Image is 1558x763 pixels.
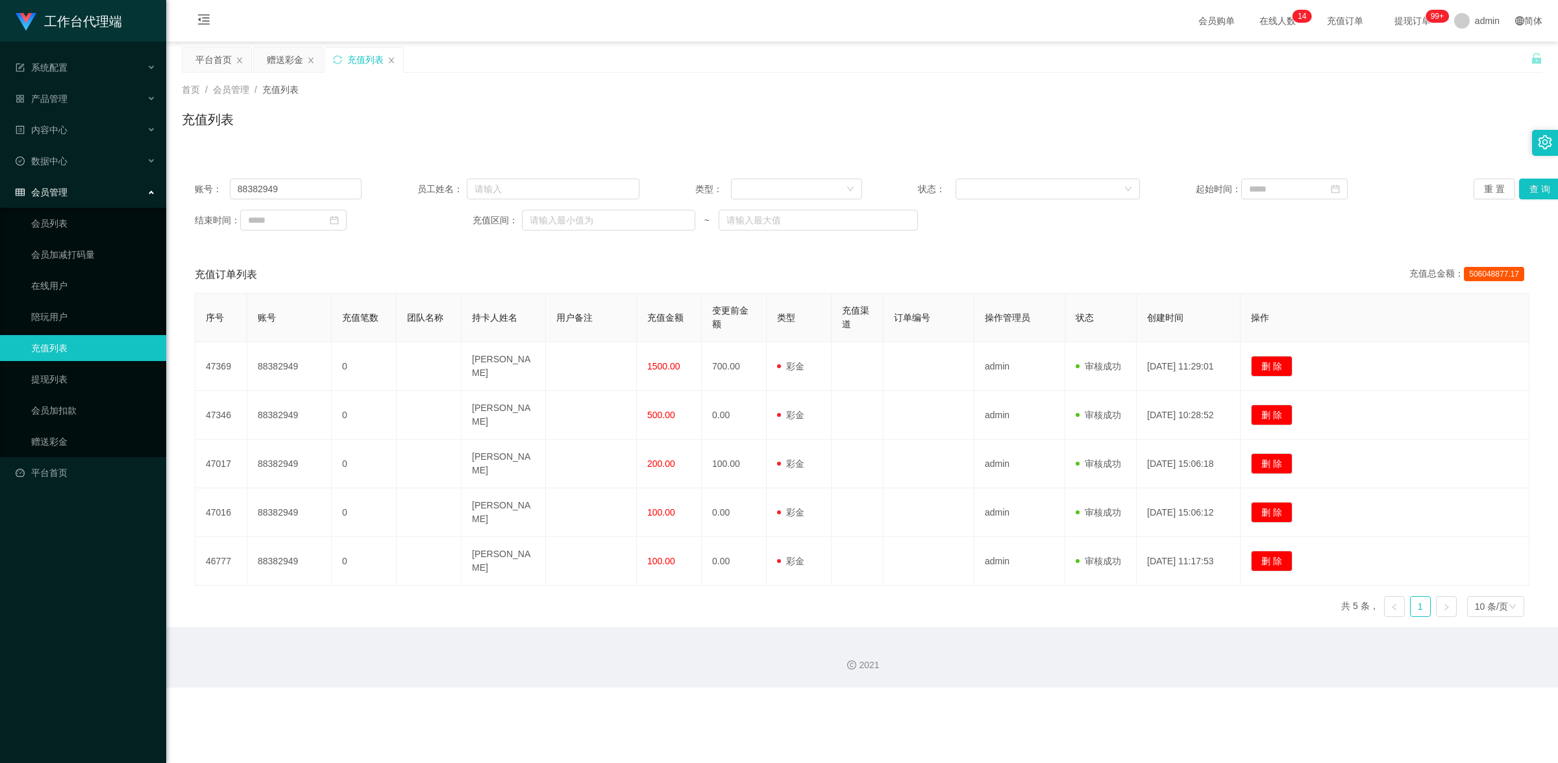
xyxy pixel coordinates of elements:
[31,397,156,423] a: 会员加扣款
[695,182,731,196] span: 类型：
[1409,267,1529,282] div: 充值总金额：
[1137,391,1241,440] td: [DATE] 10:28:52
[332,488,397,537] td: 0
[1076,312,1094,323] span: 状态
[1475,597,1508,616] div: 10 条/页
[777,556,804,566] span: 彩金
[1410,596,1431,617] li: 1
[647,361,680,371] span: 1500.00
[347,47,384,72] div: 充值列表
[195,182,230,196] span: 账号：
[777,458,804,469] span: 彩金
[702,440,767,488] td: 100.00
[195,440,247,488] td: 47017
[1137,488,1241,537] td: [DATE] 15:06:12
[267,47,303,72] div: 赠送彩金
[1076,507,1121,518] span: 审核成功
[182,84,200,95] span: 首页
[647,458,675,469] span: 200.00
[16,16,122,26] a: 工作台代理端
[719,210,918,231] input: 请输入最大值
[388,56,395,64] i: 图标: close
[195,391,247,440] td: 47346
[1298,10,1302,23] p: 1
[702,342,767,391] td: 700.00
[1331,184,1340,194] i: 图标: calendar
[1076,556,1121,566] span: 审核成功
[206,312,224,323] span: 序号
[247,391,332,440] td: 88382949
[695,214,719,227] span: ~
[1251,312,1269,323] span: 操作
[1124,185,1132,194] i: 图标: down
[712,305,748,329] span: 变更前金额
[16,187,68,197] span: 会员管理
[467,179,640,199] input: 请输入
[16,63,25,72] i: 图标: form
[462,488,546,537] td: [PERSON_NAME]
[777,361,804,371] span: 彩金
[16,460,156,486] a: 图标: dashboard平台首页
[31,429,156,455] a: 赠送彩金
[974,537,1065,586] td: admin
[31,210,156,236] a: 会员列表
[974,488,1065,537] td: admin
[16,156,25,166] i: 图标: check-circle-o
[847,660,856,669] i: 图标: copyright
[462,440,546,488] td: [PERSON_NAME]
[1251,405,1292,425] button: 删 除
[974,342,1065,391] td: admin
[702,537,767,586] td: 0.00
[31,304,156,330] a: 陪玩用户
[1436,596,1457,617] li: 下一页
[647,507,675,518] span: 100.00
[31,242,156,268] a: 会员加减打码量
[205,84,208,95] span: /
[1251,453,1292,474] button: 删 除
[1137,537,1241,586] td: [DATE] 11:17:53
[1196,182,1241,196] span: 起始时间：
[213,84,249,95] span: 会员管理
[195,267,257,282] span: 充值订单列表
[31,366,156,392] a: 提现列表
[1391,603,1398,611] i: 图标: left
[974,391,1065,440] td: admin
[16,125,25,134] i: 图标: profile
[1474,179,1515,199] button: 重 置
[1388,16,1437,25] span: 提现订单
[647,556,675,566] span: 100.00
[16,62,68,73] span: 系统配置
[647,312,684,323] span: 充值金额
[918,182,956,196] span: 状态：
[1538,135,1552,149] i: 图标: setting
[195,47,232,72] div: 平台首页
[182,110,234,129] h1: 充值列表
[556,312,593,323] span: 用户备注
[1411,597,1430,616] a: 1
[1147,312,1183,323] span: 创建时间
[847,185,854,194] i: 图标: down
[1302,10,1307,23] p: 4
[16,94,25,103] i: 图标: appstore-o
[1442,603,1450,611] i: 图标: right
[407,312,443,323] span: 团队名称
[230,179,362,199] input: 请输入
[1531,53,1542,64] i: 图标: unlock
[195,488,247,537] td: 47016
[195,342,247,391] td: 47369
[332,342,397,391] td: 0
[1251,356,1292,377] button: 删 除
[1137,342,1241,391] td: [DATE] 11:29:01
[1076,361,1121,371] span: 审核成功
[333,55,342,64] i: 图标: sync
[1384,596,1405,617] li: 上一页
[777,410,804,420] span: 彩金
[1251,502,1292,523] button: 删 除
[417,182,467,196] span: 员工姓名：
[16,125,68,135] span: 内容中心
[31,273,156,299] a: 在线用户
[702,391,767,440] td: 0.00
[258,312,276,323] span: 账号
[1076,458,1121,469] span: 审核成功
[16,13,36,31] img: logo.9652507e.png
